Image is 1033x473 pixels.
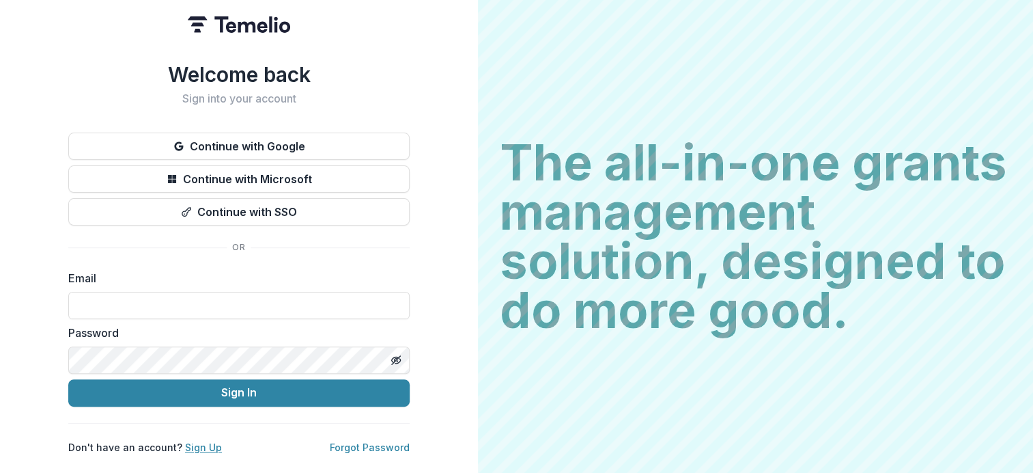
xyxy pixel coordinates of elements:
[68,198,410,226] button: Continue with SSO
[330,442,410,453] a: Forgot Password
[68,62,410,87] h1: Welcome back
[68,165,410,193] button: Continue with Microsoft
[385,349,407,371] button: Toggle password visibility
[68,325,401,341] label: Password
[68,270,401,286] label: Email
[68,440,222,455] p: Don't have an account?
[185,442,222,453] a: Sign Up
[68,133,410,160] button: Continue with Google
[68,379,410,407] button: Sign In
[188,16,290,33] img: Temelio
[68,92,410,105] h2: Sign into your account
